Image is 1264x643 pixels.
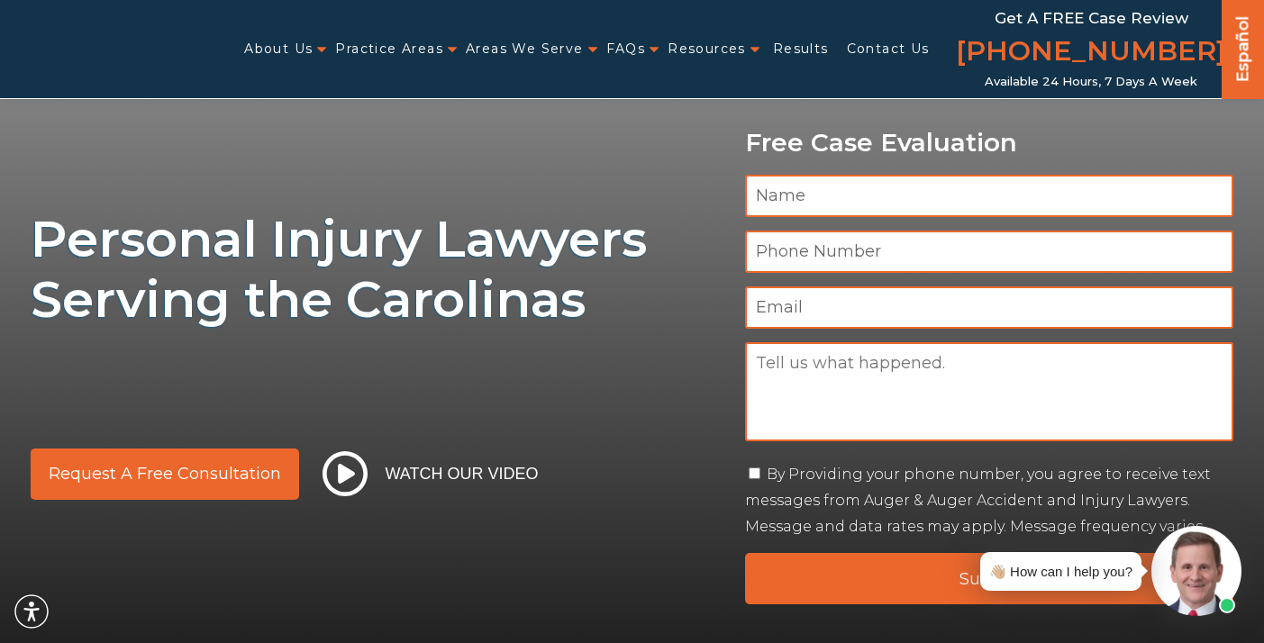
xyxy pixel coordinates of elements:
[745,231,1234,273] input: Phone Number
[335,31,443,68] a: Practice Areas
[11,33,218,65] img: Auger & Auger Accident and Injury Lawyers Logo
[668,31,746,68] a: Resources
[745,553,1234,604] input: Submit
[745,286,1234,329] input: Email
[606,31,646,68] a: FAQs
[244,31,313,68] a: About Us
[745,129,1234,157] p: Free Case Evaluation
[1151,526,1241,616] img: Intaker widget Avatar
[317,450,544,497] button: Watch Our Video
[31,448,299,500] a: Request a Free Consultation
[847,31,930,68] a: Contact Us
[745,466,1211,535] label: By Providing your phone number, you agree to receive text messages from Auger & Auger Accident an...
[956,32,1226,75] a: [PHONE_NUMBER]
[773,31,829,68] a: Results
[31,339,559,407] img: sub text
[995,9,1188,27] span: Get a FREE Case Review
[466,31,584,68] a: Areas We Serve
[31,209,723,331] h1: Personal Injury Lawyers Serving the Carolinas
[745,175,1234,217] input: Name
[989,559,1132,584] div: 👋🏼 How can I help you?
[49,466,281,482] span: Request a Free Consultation
[985,75,1197,89] span: Available 24 Hours, 7 Days a Week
